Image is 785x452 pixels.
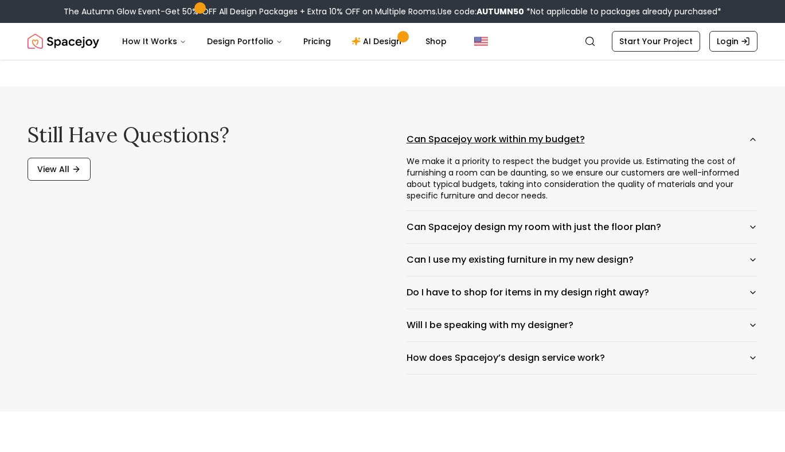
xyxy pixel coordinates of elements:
[28,158,91,181] a: View All
[477,6,524,17] b: AUTUMN50
[416,30,456,53] a: Shop
[113,30,456,53] nav: Main
[28,30,99,53] a: Spacejoy
[28,123,379,146] h2: Still have questions?
[407,155,758,211] div: We make it a priority to respect the budget you provide us. Estimating the cost of furnishing a r...
[407,123,758,155] button: Can Spacejoy work within my budget?
[474,34,488,48] img: United States
[28,30,99,53] img: Spacejoy Logo
[407,211,758,243] button: Can Spacejoy design my room with just the floor plan?
[407,155,758,211] div: Can Spacejoy work within my budget?
[407,342,758,374] button: How does Spacejoy’s design service work?
[438,6,524,17] span: Use code:
[342,30,414,53] a: AI Design
[524,6,721,17] span: *Not applicable to packages already purchased*
[612,31,700,52] a: Start Your Project
[407,309,758,341] button: Will I be speaking with my designer?
[407,276,758,309] button: Do I have to shop for items in my design right away?
[198,30,292,53] button: Design Portfolio
[64,6,721,17] div: The Autumn Glow Event-Get 50% OFF All Design Packages + Extra 10% OFF on Multiple Rooms.
[113,30,196,53] button: How It Works
[294,30,340,53] a: Pricing
[407,244,758,276] button: Can I use my existing furniture in my new design?
[709,31,757,52] a: Login
[28,23,757,60] nav: Global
